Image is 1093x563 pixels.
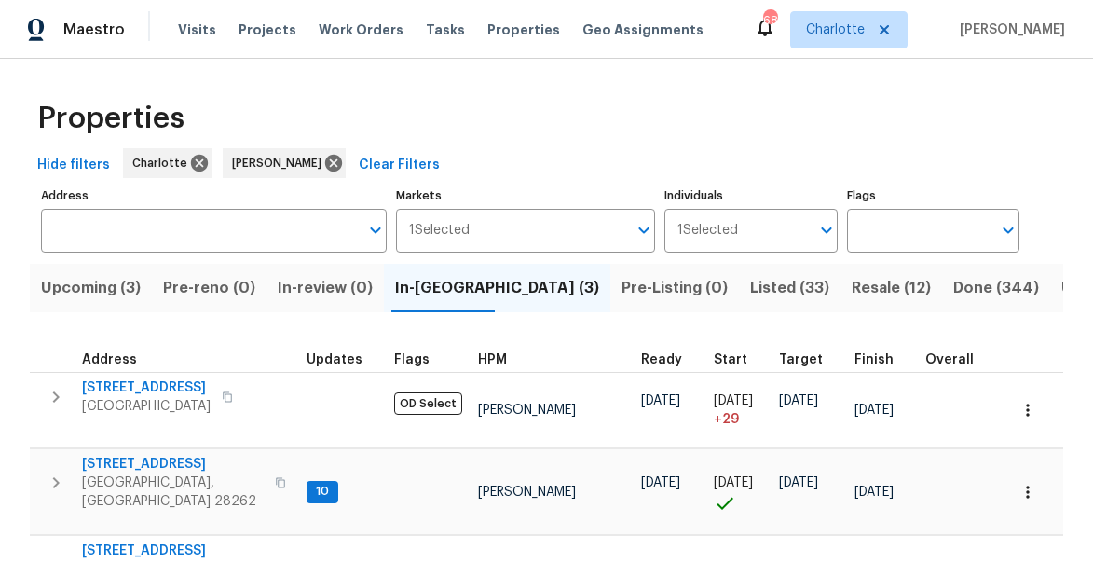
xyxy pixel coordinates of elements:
span: [GEOGRAPHIC_DATA] [82,397,211,416]
div: 68 [763,11,776,30]
span: Target [779,353,823,366]
span: Charlotte [806,21,865,39]
span: 10 [308,484,336,500]
span: Visits [178,21,216,39]
div: Projected renovation finish date [854,353,910,366]
span: OD Select [394,392,462,415]
span: Done (344) [953,275,1039,301]
label: Flags [847,190,1019,201]
span: Projects [239,21,296,39]
button: Open [631,217,657,243]
span: 1 Selected [409,223,470,239]
label: Individuals [664,190,837,201]
span: [DATE] [854,404,894,417]
span: Updates [307,353,362,366]
span: 1 Selected [677,223,738,239]
span: Charlotte [132,154,195,172]
span: [DATE] [641,394,680,407]
td: Project started 29 days late [706,372,772,448]
span: Address [82,353,137,366]
span: In-[GEOGRAPHIC_DATA] (3) [395,275,599,301]
span: Tasks [426,23,465,36]
span: [DATE] [779,394,818,407]
span: [PERSON_NAME] [952,21,1065,39]
span: Properties [37,109,184,128]
div: [PERSON_NAME] [223,148,346,178]
span: [GEOGRAPHIC_DATA], [GEOGRAPHIC_DATA] 28262 [82,474,264,511]
span: [STREET_ADDRESS] [82,378,211,397]
span: Geo Assignments [582,21,704,39]
span: + 29 [714,410,739,429]
span: Hide filters [37,154,110,177]
span: Overall [925,353,974,366]
td: Project started on time [706,449,772,535]
span: Ready [641,353,682,366]
button: Hide filters [30,148,117,183]
div: Actual renovation start date [714,353,764,366]
span: [DATE] [779,476,818,489]
span: [PERSON_NAME] [478,404,576,417]
span: [DATE] [714,394,753,407]
span: Work Orders [319,21,403,39]
button: Open [813,217,840,243]
span: Listed (33) [750,275,829,301]
span: Flags [394,353,430,366]
span: [PERSON_NAME] [232,154,329,172]
span: Pre-reno (0) [163,275,255,301]
span: [PERSON_NAME] [478,486,576,499]
span: HPM [478,353,507,366]
span: Clear Filters [359,154,440,177]
span: Pre-Listing (0) [622,275,728,301]
span: Properties [487,21,560,39]
span: Finish [854,353,894,366]
div: Target renovation project end date [779,353,840,366]
button: Open [995,217,1021,243]
div: Days past target finish date [925,353,991,366]
span: [DATE] [714,476,753,489]
label: Address [41,190,387,201]
span: Upcoming (3) [41,275,141,301]
button: Clear Filters [351,148,447,183]
label: Markets [396,190,655,201]
span: In-review (0) [278,275,373,301]
span: [DATE] [641,476,680,489]
span: [STREET_ADDRESS] [82,542,264,560]
span: Start [714,353,747,366]
span: Resale (12) [852,275,931,301]
span: [DATE] [854,486,894,499]
div: Charlotte [123,148,212,178]
button: Open [362,217,389,243]
div: Earliest renovation start date (first business day after COE or Checkout) [641,353,699,366]
span: Maestro [63,21,125,39]
span: [STREET_ADDRESS] [82,455,264,474]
